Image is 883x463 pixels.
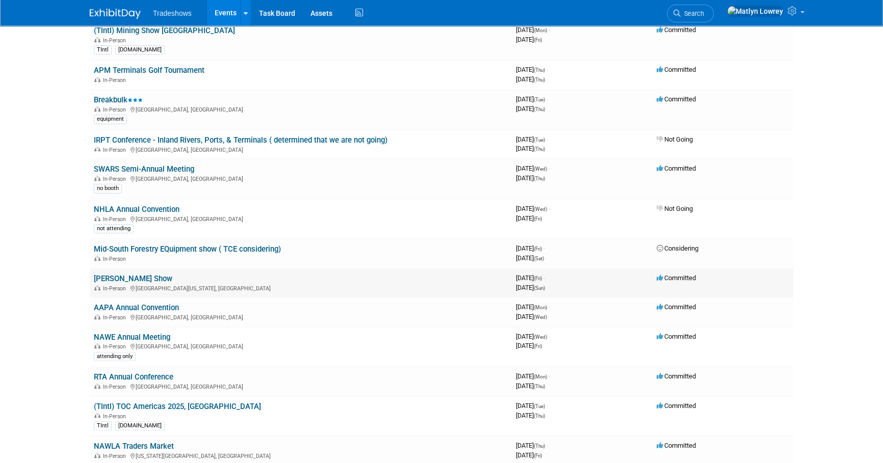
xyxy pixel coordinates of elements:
[549,26,550,34] span: -
[657,135,693,143] span: Not Going
[94,382,508,390] div: [GEOGRAPHIC_DATA], [GEOGRAPHIC_DATA]
[543,244,545,252] span: -
[516,333,550,340] span: [DATE]
[94,184,122,193] div: no booth
[657,372,696,380] span: Committed
[103,77,129,84] span: In-Person
[516,174,545,182] span: [DATE]
[547,442,548,449] span: -
[103,285,129,292] span: In-Person
[94,421,112,430] div: TIntl
[681,10,704,17] span: Search
[103,314,129,321] span: In-Person
[516,274,545,282] span: [DATE]
[94,77,100,82] img: In-Person Event
[549,165,550,172] span: -
[534,403,545,409] span: (Tue)
[516,105,545,113] span: [DATE]
[657,244,698,252] span: Considering
[516,165,550,172] span: [DATE]
[94,147,100,152] img: In-Person Event
[657,95,696,103] span: Committed
[94,333,170,342] a: NAWE Annual Meeting
[94,216,100,221] img: In-Person Event
[516,412,545,419] span: [DATE]
[549,303,550,311] span: -
[103,176,129,182] span: In-Person
[94,115,127,124] div: equipment
[534,256,544,261] span: (Sat)
[94,352,136,361] div: attending only
[516,303,550,311] span: [DATE]
[103,106,129,113] span: In-Person
[94,402,261,411] a: (TIntl) TOC Americas 2025, [GEOGRAPHIC_DATA]
[534,384,545,389] span: (Thu)
[543,274,545,282] span: -
[534,443,545,449] span: (Thu)
[516,135,548,143] span: [DATE]
[516,95,548,103] span: [DATE]
[657,165,696,172] span: Committed
[534,106,545,112] span: (Thu)
[727,6,784,17] img: Matlyn Lowrey
[534,28,547,33] span: (Mon)
[657,274,696,282] span: Committed
[516,342,542,349] span: [DATE]
[94,451,508,459] div: [US_STATE][GEOGRAPHIC_DATA], [GEOGRAPHIC_DATA]
[103,343,129,350] span: In-Person
[516,244,545,252] span: [DATE]
[94,285,100,290] img: In-Person Event
[534,206,547,212] span: (Wed)
[657,66,696,73] span: Committed
[103,453,129,459] span: In-Person
[534,285,545,291] span: (Sun)
[516,313,547,320] span: [DATE]
[534,453,542,458] span: (Fri)
[516,442,548,449] span: [DATE]
[94,314,100,319] img: In-Person Event
[516,36,542,43] span: [DATE]
[534,276,542,281] span: (Fri)
[94,176,100,181] img: In-Person Event
[516,372,550,380] span: [DATE]
[549,333,550,340] span: -
[94,135,387,145] a: IRPT Conference - Inland Rivers, Ports, & Terminals ( determined that we are not going)
[94,45,112,55] div: TIntl
[94,214,508,223] div: [GEOGRAPHIC_DATA], [GEOGRAPHIC_DATA]
[516,205,550,212] span: [DATE]
[94,205,179,214] a: NHLA Annual Convention
[94,442,174,451] a: NAWLA Traders Market
[657,333,696,340] span: Committed
[94,106,100,112] img: In-Person Event
[534,67,545,73] span: (Thu)
[516,26,550,34] span: [DATE]
[549,205,550,212] span: -
[534,314,547,320] span: (Wed)
[516,214,542,222] span: [DATE]
[94,342,508,350] div: [GEOGRAPHIC_DATA], [GEOGRAPHIC_DATA]
[516,451,542,459] span: [DATE]
[547,402,548,410] span: -
[516,145,545,152] span: [DATE]
[115,45,165,55] div: [DOMAIN_NAME]
[549,372,550,380] span: -
[667,5,714,22] a: Search
[547,135,548,143] span: -
[94,453,100,458] img: In-Person Event
[534,146,545,152] span: (Thu)
[94,224,134,233] div: not attending
[516,75,545,83] span: [DATE]
[516,66,548,73] span: [DATE]
[115,421,165,430] div: [DOMAIN_NAME]
[657,402,696,410] span: Committed
[94,66,204,75] a: APM Terminals Golf Tournament
[516,284,545,291] span: [DATE]
[103,216,129,223] span: In-Person
[534,343,542,349] span: (Fri)
[534,246,542,252] span: (Fri)
[103,256,129,262] span: In-Person
[534,334,547,340] span: (Wed)
[534,97,545,102] span: (Tue)
[516,382,545,390] span: [DATE]
[94,274,172,283] a: [PERSON_NAME] Show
